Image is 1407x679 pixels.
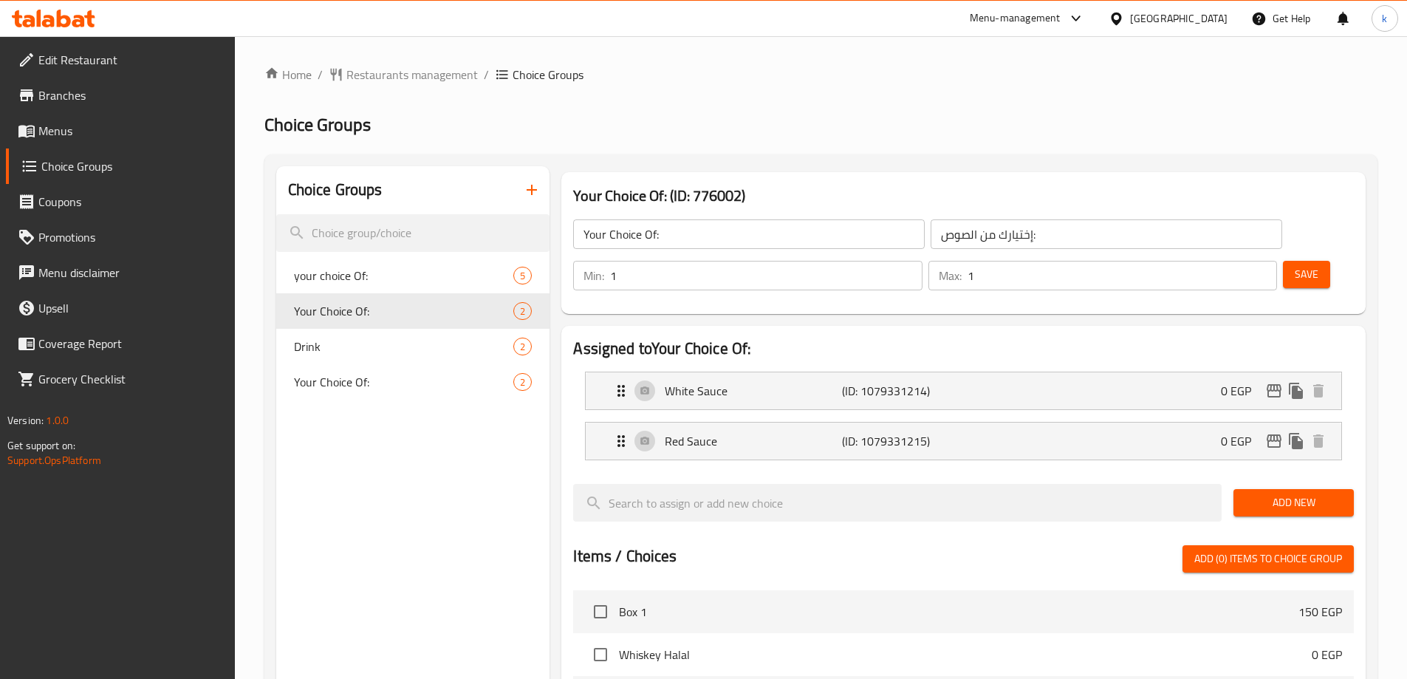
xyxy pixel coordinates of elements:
[6,290,235,326] a: Upsell
[7,451,101,470] a: Support.OpsPlatform
[1312,646,1342,663] p: 0 EGP
[586,423,1341,460] div: Expand
[514,304,531,318] span: 2
[264,66,1377,83] nav: breadcrumb
[41,157,223,175] span: Choice Groups
[38,86,223,104] span: Branches
[573,484,1222,522] input: search
[939,267,962,284] p: Max:
[1221,432,1263,450] p: 0 EGP
[583,267,604,284] p: Min:
[294,338,514,355] span: Drink
[38,264,223,282] span: Menu disclaimer
[1295,265,1318,284] span: Save
[1263,430,1285,452] button: edit
[46,411,69,430] span: 1.0.0
[970,10,1061,27] div: Menu-management
[6,255,235,290] a: Menu disclaimer
[514,269,531,283] span: 5
[513,373,532,391] div: Choices
[294,373,514,391] span: Your Choice Of:
[6,219,235,255] a: Promotions
[38,193,223,211] span: Coupons
[619,646,1312,663] span: Whiskey Halal
[665,432,841,450] p: Red Sauce
[6,326,235,361] a: Coverage Report
[38,122,223,140] span: Menus
[514,375,531,389] span: 2
[38,228,223,246] span: Promotions
[1283,261,1330,288] button: Save
[573,545,677,567] h2: Items / Choices
[513,66,583,83] span: Choice Groups
[329,66,478,83] a: Restaurants management
[665,382,841,400] p: White Sauce
[573,366,1354,416] li: Expand
[7,436,75,455] span: Get support on:
[842,432,960,450] p: (ID: 1079331215)
[573,416,1354,466] li: Expand
[6,42,235,78] a: Edit Restaurant
[276,293,550,329] div: Your Choice Of:2
[513,338,532,355] div: Choices
[1298,603,1342,621] p: 150 EGP
[38,299,223,317] span: Upsell
[288,179,383,201] h2: Choice Groups
[586,372,1341,409] div: Expand
[573,184,1354,208] h3: Your Choice Of: (ID: 776002)
[1263,380,1285,402] button: edit
[7,411,44,430] span: Version:
[1245,494,1342,512] span: Add New
[585,639,616,670] span: Select choice
[6,78,235,113] a: Branches
[38,51,223,69] span: Edit Restaurant
[842,382,960,400] p: (ID: 1079331214)
[1285,430,1307,452] button: duplicate
[38,335,223,352] span: Coverage Report
[573,338,1354,360] h2: Assigned to Your Choice Of:
[318,66,323,83] li: /
[1233,489,1354,516] button: Add New
[6,113,235,149] a: Menus
[276,329,550,364] div: Drink2
[1307,430,1329,452] button: delete
[6,184,235,219] a: Coupons
[346,66,478,83] span: Restaurants management
[294,267,514,284] span: your choice Of:
[276,364,550,400] div: Your Choice Of:2
[484,66,489,83] li: /
[585,596,616,627] span: Select choice
[513,302,532,320] div: Choices
[276,214,550,252] input: search
[6,149,235,184] a: Choice Groups
[514,340,531,354] span: 2
[264,108,371,141] span: Choice Groups
[1182,545,1354,573] button: Add (0) items to choice group
[1285,380,1307,402] button: duplicate
[1307,380,1329,402] button: delete
[1130,10,1228,27] div: [GEOGRAPHIC_DATA]
[38,370,223,388] span: Grocery Checklist
[513,267,532,284] div: Choices
[1221,382,1263,400] p: 0 EGP
[1382,10,1387,27] span: k
[294,302,514,320] span: Your Choice Of:
[619,603,1298,621] span: Box 1
[264,66,312,83] a: Home
[1194,550,1342,568] span: Add (0) items to choice group
[276,258,550,293] div: your choice Of:5
[6,361,235,397] a: Grocery Checklist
